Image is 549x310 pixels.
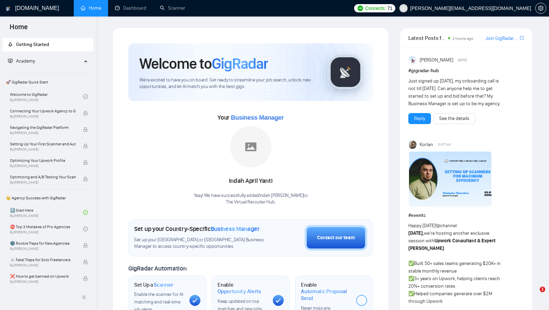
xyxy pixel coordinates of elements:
span: Academy [16,58,35,64]
span: [PERSON_NAME] [420,56,453,64]
img: gigradar-logo.png [328,55,363,89]
span: check-circle [83,94,88,99]
span: Academy [8,58,35,64]
span: Optimizing and A/B Testing Your Scanner for Better Results [10,174,76,180]
span: Connecting Your Upwork Agency to GigRadar [10,108,76,114]
span: lock [83,243,88,248]
span: By [PERSON_NAME] [10,147,76,152]
span: Automatic Proposal Send [301,288,351,301]
span: Set up your [GEOGRAPHIC_DATA] or [GEOGRAPHIC_DATA] Business Manager to access country-specific op... [134,237,270,250]
img: placeholder.png [230,126,271,167]
a: setting [535,5,546,11]
span: setting [536,5,546,11]
span: Scanner [154,281,173,288]
span: 🌚 Rookie Traps for New Agencies [10,240,76,247]
a: ⛔ Top 3 Mistakes of Pro AgenciesBy[PERSON_NAME] [10,221,83,236]
span: Home [4,22,33,36]
span: ✅ [408,291,414,297]
span: Navigating the GigRadar Platform [10,124,76,131]
h1: Enable [301,281,351,302]
img: Anisuzzaman Khan [409,56,417,64]
span: By [PERSON_NAME] [10,247,76,251]
a: Reply [414,115,425,122]
span: Setting Up Your First Scanner and Auto-Bidder [10,141,76,147]
span: 71 [387,4,393,12]
span: Latest Posts from the GigRadar Community [408,34,446,42]
span: double-left [82,294,89,301]
a: searchScanner [160,5,185,11]
div: Indah April Yanti [194,175,308,187]
a: See the details [439,115,469,122]
span: lock [83,127,88,132]
span: check-circle [83,210,88,215]
span: By [PERSON_NAME] [10,263,76,267]
span: 1 [540,287,545,292]
span: We're excited to have you on board. Get ready to streamline your job search, unlock new opportuni... [139,77,317,90]
span: export [520,35,524,41]
a: export [520,35,524,41]
a: 1️⃣ Start HereBy[PERSON_NAME] [10,205,83,220]
a: Join GigRadar Slack Community [486,35,518,42]
span: Optimizing Your Upwork Profile [10,157,76,164]
span: By [PERSON_NAME] [10,164,76,168]
img: Korlan [409,141,417,149]
a: homeHome [81,5,101,11]
span: 10:57 AM [437,142,451,148]
button: See the details [433,113,475,124]
span: Connects: [365,4,386,12]
span: ✅ [408,276,414,281]
button: Reply [408,113,431,124]
strong: [DATE], [408,230,424,236]
span: By [PERSON_NAME] [10,180,76,185]
span: lock [83,144,88,148]
strong: Upwork Consultant & Expert [PERSON_NAME] [408,238,495,251]
h1: Welcome to [139,54,268,73]
span: lock [83,111,88,115]
h1: # gigradar-hub [408,67,524,75]
iframe: Intercom live chat [526,287,542,303]
span: 👑 Agency Success with GigRadar [3,191,93,205]
img: F09DP4X9C49-Event%20with%20Vlad%20Sharahov.png [409,152,491,207]
span: ❌ How to get banned on Upwork [10,273,76,280]
span: [DATE] [458,57,467,63]
span: lock [83,177,88,181]
span: GigRadar Automation [128,265,186,272]
span: user [401,6,406,11]
h1: Set up your Country-Specific [134,225,260,233]
span: fund-projection-screen [8,58,13,63]
button: Contact our team [305,225,367,251]
h1: Set Up a [134,281,173,288]
li: Getting Started [2,38,93,52]
img: upwork-logo.png [358,5,363,11]
a: dashboardDashboard [115,5,146,11]
span: By [PERSON_NAME] [10,280,76,284]
p: The Virtual Recruiter Hub . [194,199,308,206]
div: Contact our team [317,234,355,242]
span: By [PERSON_NAME] [10,114,76,119]
span: Getting Started [16,42,49,47]
div: Just signed up [DATE], my onboarding call is not till [DATE]. Can anyone help me to get started t... [408,77,501,108]
span: ☠️ Fatal Traps for Solo Freelancers [10,256,76,263]
span: Opportunity Alerts [218,288,261,295]
span: lock [83,276,88,281]
span: check-circle [83,226,88,231]
h1: Enable [218,281,267,295]
span: ✅ [408,261,414,266]
h1: # events [408,212,524,219]
img: logo [6,3,11,14]
div: Yaay! We have successfully added Indah [PERSON_NAME] to [194,192,308,206]
span: Korlan [420,141,433,148]
span: GigRadar [212,54,268,73]
span: 🚀 GigRadar Quick Start [3,75,93,89]
span: rocket [8,42,13,47]
span: lock [83,259,88,264]
span: lock [83,160,88,165]
span: By [PERSON_NAME] [10,131,76,135]
span: Business Manager [211,225,260,233]
button: setting [535,3,546,14]
span: 2 hours ago [452,36,474,41]
span: Business Manager [231,114,284,121]
span: Your [218,114,284,121]
a: Welcome to GigRadarBy[PERSON_NAME] [10,89,83,104]
span: @channel [436,223,457,229]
